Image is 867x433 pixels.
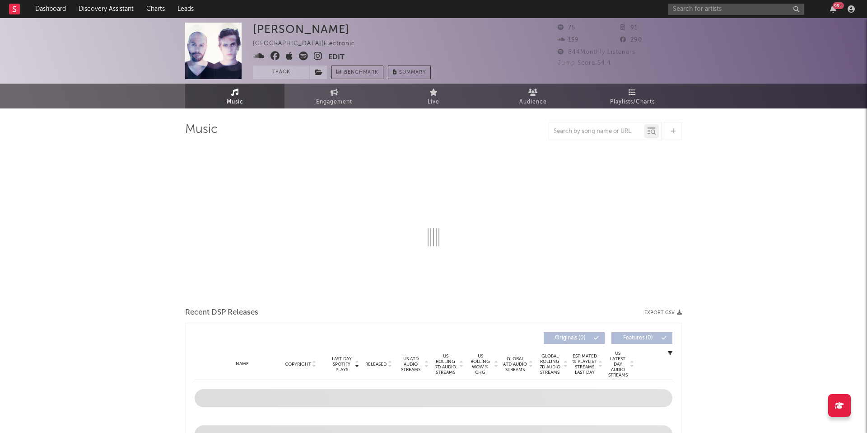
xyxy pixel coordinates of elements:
[617,335,659,341] span: Features ( 0 )
[537,353,562,375] span: Global Rolling 7D Audio Streams
[544,332,605,344] button: Originals(0)
[213,361,271,367] div: Name
[344,67,378,78] span: Benchmark
[253,23,350,36] div: [PERSON_NAME]
[668,4,804,15] input: Search for artists
[620,37,642,43] span: 290
[185,307,258,318] span: Recent DSP Releases
[388,66,431,79] button: Summary
[227,97,243,108] span: Music
[185,84,284,108] a: Music
[399,70,426,75] span: Summary
[483,84,583,108] a: Audience
[550,335,591,341] span: Originals ( 0 )
[253,38,365,49] div: [GEOGRAPHIC_DATA] | Electronic
[284,84,384,108] a: Engagement
[620,25,638,31] span: 91
[428,97,439,108] span: Live
[253,66,309,79] button: Track
[558,49,635,55] span: 844 Monthly Listeners
[611,332,672,344] button: Features(0)
[316,97,352,108] span: Engagement
[558,60,611,66] span: Jump Score: 54.4
[558,37,579,43] span: 159
[644,310,682,315] button: Export CSV
[433,353,458,375] span: US Rolling 7D Audio Streams
[830,5,836,13] button: 99+
[583,84,682,108] a: Playlists/Charts
[331,66,383,79] a: Benchmark
[503,356,527,372] span: Global ATD Audio Streams
[610,97,655,108] span: Playlists/Charts
[558,25,575,31] span: 75
[519,97,547,108] span: Audience
[607,351,629,378] span: US Latest Day Audio Streams
[468,353,493,375] span: US Rolling WoW % Chg
[833,2,844,9] div: 99 +
[285,362,311,367] span: Copyright
[328,52,345,63] button: Edit
[572,353,597,375] span: Estimated % Playlist Streams Last Day
[384,84,483,108] a: Live
[549,128,644,135] input: Search by song name or URL
[398,356,423,372] span: US ATD Audio Streams
[365,362,387,367] span: Released
[330,356,354,372] span: Last Day Spotify Plays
